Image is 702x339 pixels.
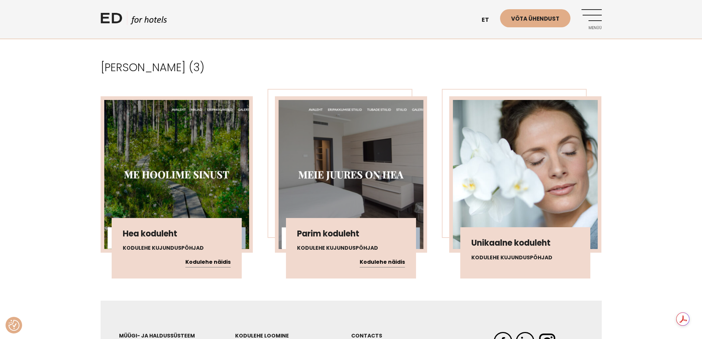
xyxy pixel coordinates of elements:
h4: Kodulehe kujunduspõhjad [471,254,579,262]
button: Nõusolekueelistused [8,320,20,331]
img: Screenshot-2021-03-30-at-16.33.37-450x450.png [279,100,423,249]
img: Screenshot-2021-03-30-at-16.31.38-450x450.png [104,100,249,249]
h2: [PERSON_NAME] (3) [101,61,602,74]
a: Kodulehe näidis [185,257,231,267]
span: Menüü [581,26,602,30]
a: Võta ühendust [500,9,570,27]
img: Revisit consent button [8,320,20,331]
h4: Kodulehe kujunduspõhjad [297,244,405,252]
a: Kodulehe näidis [360,257,405,267]
a: Menüü [581,9,602,30]
h4: Kodulehe kujunduspõhjad [123,244,231,252]
h3: Unikaalne koduleht [471,238,579,248]
a: et [478,11,500,29]
img: naudi_spa-450x450.jpg [453,100,598,249]
a: ED HOTELS [101,11,167,30]
h3: Parim koduleht [297,229,405,239]
h3: Hea koduleht [123,229,231,239]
